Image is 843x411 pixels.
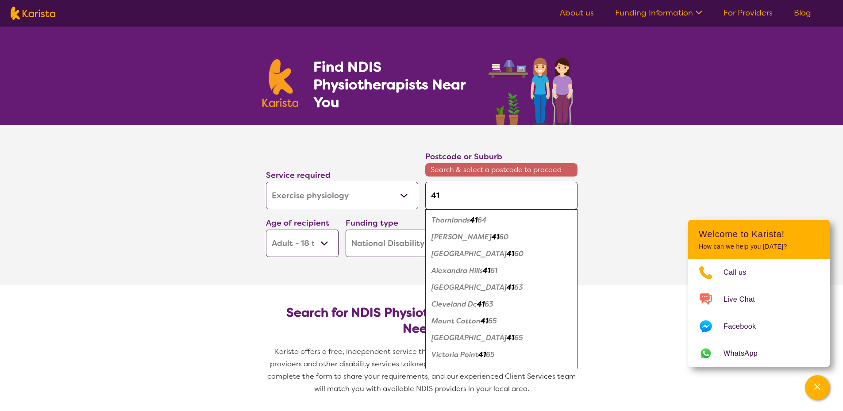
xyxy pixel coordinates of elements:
p: How can we help you [DATE]? [699,243,819,250]
em: [GEOGRAPHIC_DATA] [431,283,507,292]
a: About us [560,8,594,18]
em: Victoria Point [431,350,478,359]
em: Alexandra Hills [431,266,483,275]
h2: Welcome to Karista! [699,229,819,239]
em: 41 [507,333,514,342]
em: 60 [499,232,508,242]
em: 41 [492,232,499,242]
em: 61 [490,266,497,275]
div: Redland Bay 4165 [430,330,573,346]
input: Type [425,182,577,209]
em: 64 [477,215,487,225]
em: 65 [488,316,497,326]
em: 65 [514,333,523,342]
div: Channel Menu [688,220,830,367]
em: 63 [514,283,523,292]
em: 41 [481,316,488,326]
div: Thornlands 4164 [430,212,573,229]
a: Funding Information [615,8,702,18]
em: 41 [507,367,514,376]
button: Channel Menu [805,375,830,400]
em: [GEOGRAPHIC_DATA] [431,367,507,376]
ul: Choose channel [688,259,830,367]
span: Live Chat [724,293,766,306]
p: Karista offers a free, independent service that connects you with NDIS physiotherapy providers an... [262,346,581,395]
div: Alexandra Hills 4161 [430,262,573,279]
span: Facebook [724,320,766,333]
div: Ormiston 4160 [430,229,573,246]
em: 41 [507,249,514,258]
em: 41 [477,300,485,309]
div: Wellington Point 4160 [430,246,573,262]
em: 41 [507,283,514,292]
img: Karista logo [262,59,299,107]
span: WhatsApp [724,347,768,360]
em: 65 [514,367,523,376]
em: 65 [486,350,495,359]
em: 41 [470,215,477,225]
img: Karista logo [11,7,55,20]
label: Age of recipient [266,218,329,228]
em: Thornlands [431,215,470,225]
div: Victoria Point West 4165 [430,363,573,380]
em: 41 [483,266,490,275]
label: Postcode or Suburb [425,151,502,162]
span: Search & select a postcode to proceed [425,163,577,177]
a: Blog [794,8,811,18]
em: [PERSON_NAME] [431,232,492,242]
em: Cleveland Dc [431,300,477,309]
div: Mount Cotton 4165 [430,313,573,330]
div: Victoria Point 4165 [430,346,573,363]
h2: Search for NDIS Physiotherapy by Location & Needs [273,305,570,337]
em: 60 [514,249,524,258]
span: Call us [724,266,757,279]
em: 41 [478,350,486,359]
img: physiotherapy [486,48,581,125]
em: [GEOGRAPHIC_DATA] [431,333,507,342]
div: Cleveland 4163 [430,279,573,296]
em: [GEOGRAPHIC_DATA] [431,249,507,258]
em: Mount Cotton [431,316,481,326]
a: Web link opens in a new tab. [688,340,830,367]
label: Funding type [346,218,398,228]
a: For Providers [724,8,773,18]
h1: Find NDIS Physiotherapists Near You [313,58,477,111]
em: 63 [485,300,493,309]
label: Service required [266,170,331,181]
div: Cleveland Dc 4163 [430,296,573,313]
